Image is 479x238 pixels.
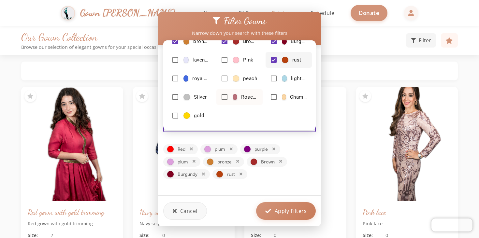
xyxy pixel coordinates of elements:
[193,57,208,63] span: lavender
[291,38,307,45] span: Burgundy
[431,218,472,231] iframe: Chatra live chat
[192,75,208,82] span: royalblue
[194,94,207,101] span: Silver
[290,94,307,101] span: Champagne
[243,38,257,45] span: Brown
[193,38,208,45] span: bronze
[243,75,257,82] span: peach
[241,94,257,101] span: Rose gold
[291,75,307,82] span: lightblue
[292,57,301,63] span: rust
[243,57,254,63] span: Pink
[194,112,205,119] span: gold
